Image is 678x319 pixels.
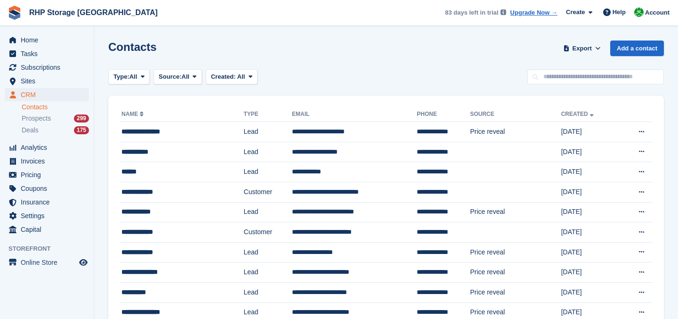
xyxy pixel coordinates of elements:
a: menu [5,88,89,101]
td: Lead [244,202,292,222]
img: icon-info-grey-7440780725fd019a000dd9b08b2336e03edf1995a4989e88bcd33f0948082b44.svg [500,9,506,15]
span: Invoices [21,155,77,168]
span: Settings [21,209,77,222]
div: 175 [74,126,89,134]
span: Storefront [8,244,94,254]
td: Price reveal [470,262,561,283]
span: Pricing [21,168,77,181]
td: [DATE] [561,182,620,202]
td: Customer [244,182,292,202]
span: All [237,73,245,80]
a: Prospects 299 [22,114,89,123]
button: Created: All [206,69,258,85]
a: menu [5,61,89,74]
td: Price reveal [470,242,561,262]
td: Lead [244,242,292,262]
span: Online Store [21,256,77,269]
span: Insurance [21,196,77,209]
span: Sites [21,74,77,88]
td: Lead [244,142,292,162]
a: menu [5,47,89,60]
td: [DATE] [561,262,620,283]
th: Email [292,107,417,122]
td: Price reveal [470,122,561,142]
a: Upgrade Now → [510,8,557,17]
td: [DATE] [561,222,620,243]
span: Export [573,44,592,53]
span: Coupons [21,182,77,195]
th: Source [470,107,561,122]
td: Lead [244,162,292,182]
a: menu [5,182,89,195]
a: menu [5,74,89,88]
span: All [129,72,137,82]
a: menu [5,168,89,181]
span: Source: [159,72,181,82]
td: Price reveal [470,202,561,222]
td: Lead [244,122,292,142]
a: Created [561,111,596,117]
a: Contacts [22,103,89,112]
span: Type: [113,72,129,82]
td: [DATE] [561,122,620,142]
span: Help [613,8,626,17]
td: [DATE] [561,202,620,222]
td: [DATE] [561,142,620,162]
span: CRM [21,88,77,101]
a: menu [5,33,89,47]
td: [DATE] [561,282,620,303]
th: Type [244,107,292,122]
h1: Contacts [108,41,157,53]
button: Source: All [153,69,202,85]
span: 83 days left in trial [445,8,498,17]
button: Type: All [108,69,150,85]
a: Add a contact [610,41,664,56]
button: Export [561,41,603,56]
a: menu [5,223,89,236]
td: Price reveal [470,282,561,303]
img: Rod [634,8,644,17]
a: menu [5,196,89,209]
span: Home [21,33,77,47]
td: Lead [244,282,292,303]
span: Deals [22,126,39,135]
td: Customer [244,222,292,243]
a: Preview store [78,257,89,268]
div: 299 [74,115,89,123]
span: Created: [211,73,236,80]
span: Prospects [22,114,51,123]
span: Subscriptions [21,61,77,74]
span: All [182,72,190,82]
td: [DATE] [561,242,620,262]
span: Account [645,8,670,17]
a: menu [5,209,89,222]
span: Capital [21,223,77,236]
span: Analytics [21,141,77,154]
th: Phone [417,107,470,122]
a: menu [5,155,89,168]
img: stora-icon-8386f47178a22dfd0bd8f6a31ec36ba5ce8667c1dd55bd0f319d3a0aa187defe.svg [8,6,22,20]
a: Name [121,111,145,117]
a: menu [5,256,89,269]
span: Tasks [21,47,77,60]
td: [DATE] [561,162,620,182]
a: menu [5,141,89,154]
span: Create [566,8,585,17]
td: Lead [244,262,292,283]
a: Deals 175 [22,125,89,135]
a: RHP Storage [GEOGRAPHIC_DATA] [25,5,161,20]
